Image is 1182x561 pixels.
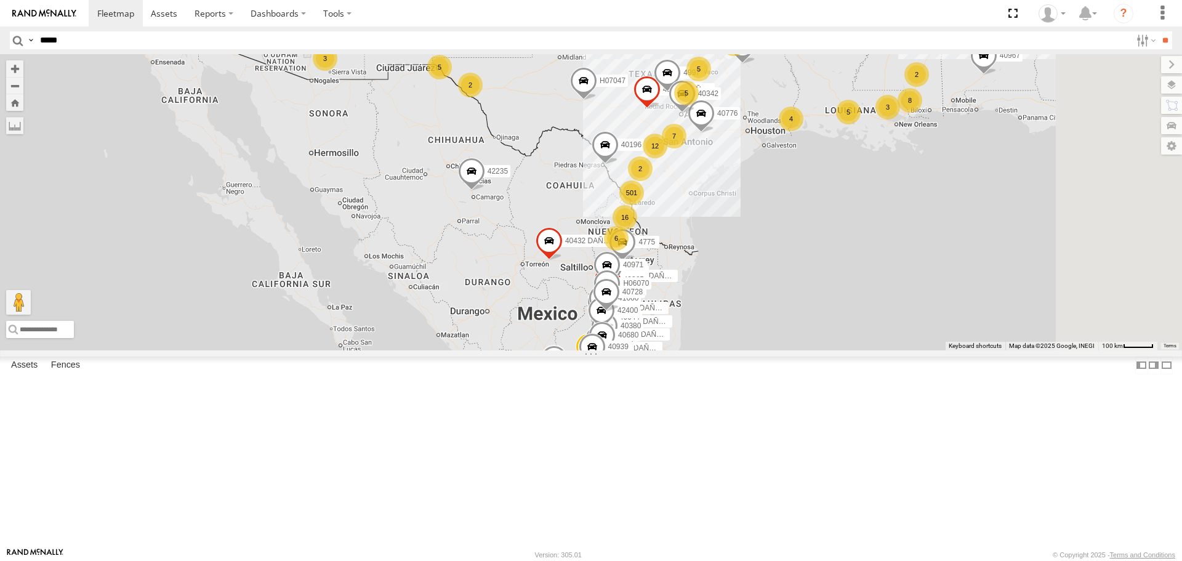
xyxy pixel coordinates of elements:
div: Version: 305.01 [535,551,582,559]
label: Hide Summary Table [1160,357,1173,374]
div: Caseta Laredo TX [1034,4,1070,23]
span: H06070 [623,280,649,288]
span: 40572 DAÑADO [626,272,680,281]
span: 40971 [623,260,643,269]
div: 7 [662,124,686,148]
div: 5 [427,55,452,79]
div: 4 [779,107,803,131]
span: 42037 [611,350,631,358]
span: H07047 [600,76,625,85]
div: 501 [619,180,644,205]
div: 5 [836,100,861,124]
label: Dock Summary Table to the Left [1135,357,1148,374]
div: 12 [643,134,667,158]
div: 2 [904,62,929,87]
label: Assets [5,357,44,374]
span: 40436 [611,346,631,355]
div: 16 [613,205,637,230]
span: 4997 [683,69,700,78]
button: Zoom Home [6,94,23,111]
span: 41060 [618,294,638,303]
span: 40342 [698,89,718,98]
span: 42121 DAÑADO [617,304,671,313]
span: 40728 [622,288,643,297]
span: 4775 [638,238,655,247]
span: 40680 [618,331,638,339]
div: 5 [674,81,699,105]
span: 100 km [1102,342,1123,349]
button: Drag Pegman onto the map to open Street View [6,290,31,315]
span: 40380 [621,322,641,331]
button: Keyboard shortcuts [949,342,1002,350]
span: 40432 DAÑADO [565,236,619,245]
a: Visit our Website [7,549,63,561]
div: 3 [875,95,900,119]
span: 40967 [1000,51,1020,60]
label: Fences [45,357,86,374]
label: Map Settings [1161,137,1182,155]
div: © Copyright 2025 - [1053,551,1175,559]
span: 42235 [488,167,508,176]
label: Search Filter Options [1132,31,1158,49]
span: 42122 DAÑADO [611,344,665,353]
div: 2 [628,156,653,181]
span: 42400 [617,306,638,315]
span: 42365 [624,275,644,284]
img: rand-logo.svg [12,9,76,18]
i: ? [1114,4,1133,23]
div: 6 [604,226,629,251]
span: 40196 [621,140,641,149]
div: 5 [686,57,711,81]
span: 40939 [608,343,629,352]
button: Zoom out [6,77,23,94]
button: Zoom in [6,60,23,77]
button: Map Scale: 100 km per 46 pixels [1098,342,1157,350]
span: 40817 DAÑADO [618,331,672,339]
label: Measure [6,117,23,134]
span: 40212 DAÑADO [621,317,675,326]
a: Terms and Conditions [1110,551,1175,559]
div: 3 [313,46,337,71]
label: Search Query [26,31,36,49]
a: Terms [1164,343,1176,348]
span: 40776 [717,109,738,118]
div: 8 [898,88,922,113]
label: Dock Summary Table to the Right [1148,357,1160,374]
span: Map data ©2025 Google, INEGI [1009,342,1095,349]
div: 2 [458,73,483,97]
